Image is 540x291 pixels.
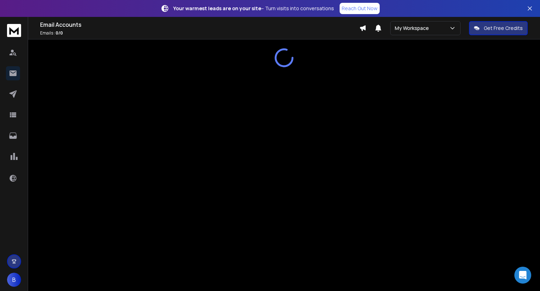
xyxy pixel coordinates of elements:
[469,21,528,35] button: Get Free Credits
[173,5,261,12] strong: Your warmest leads are on your site
[342,5,378,12] p: Reach Out Now
[173,5,334,12] p: – Turn visits into conversations
[56,30,63,36] span: 0 / 0
[484,25,523,32] p: Get Free Credits
[7,24,21,37] img: logo
[7,273,21,287] button: B
[340,3,380,14] a: Reach Out Now
[514,267,531,284] div: Open Intercom Messenger
[40,30,359,36] p: Emails :
[40,20,359,29] h1: Email Accounts
[395,25,432,32] p: My Workspace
